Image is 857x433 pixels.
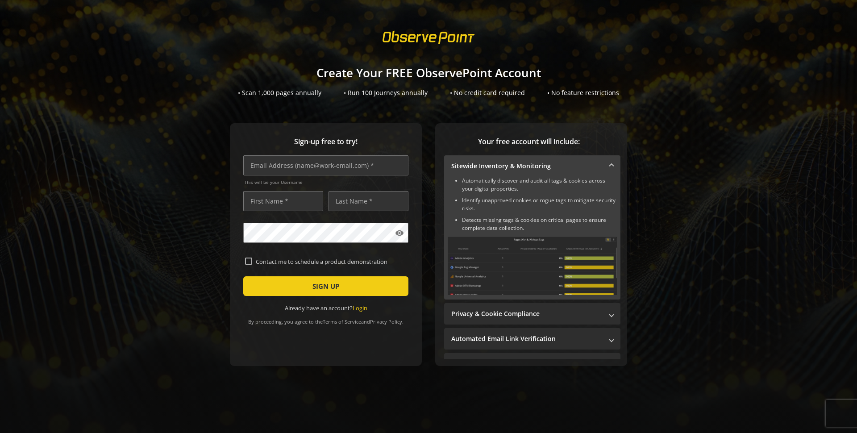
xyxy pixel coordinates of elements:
label: Contact me to schedule a product demonstration [252,258,407,266]
div: By proceeding, you agree to the and . [243,312,408,325]
span: SIGN UP [312,278,339,294]
div: • No feature restrictions [547,88,619,97]
li: Automatically discover and audit all tags & cookies across your digital properties. [462,177,617,193]
span: This will be your Username [244,179,408,185]
mat-panel-title: Sitewide Inventory & Monitoring [451,162,603,171]
mat-expansion-panel-header: Sitewide Inventory & Monitoring [444,155,620,177]
a: Terms of Service [323,318,361,325]
div: Sitewide Inventory & Monitoring [444,177,620,300]
input: Email Address (name@work-email.com) * [243,155,408,175]
mat-panel-title: Privacy & Cookie Compliance [451,309,603,318]
input: Last Name * [329,191,408,211]
mat-expansion-panel-header: Privacy & Cookie Compliance [444,303,620,325]
input: First Name * [243,191,323,211]
li: Identify unapproved cookies or rogue tags to mitigate security risks. [462,196,617,212]
img: Sitewide Inventory & Monitoring [448,237,617,295]
a: Privacy Policy [370,318,402,325]
div: • Scan 1,000 pages annually [238,88,321,97]
a: Login [353,304,367,312]
span: Your free account will include: [444,137,614,147]
mat-icon: visibility [395,229,404,237]
div: • Run 100 Journeys annually [344,88,428,97]
mat-panel-title: Automated Email Link Verification [451,334,603,343]
mat-expansion-panel-header: Performance Monitoring with Web Vitals [444,353,620,375]
div: • No credit card required [450,88,525,97]
span: Sign-up free to try! [243,137,408,147]
li: Detects missing tags & cookies on critical pages to ensure complete data collection. [462,216,617,232]
div: Already have an account? [243,304,408,312]
mat-expansion-panel-header: Automated Email Link Verification [444,328,620,350]
button: SIGN UP [243,276,408,296]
